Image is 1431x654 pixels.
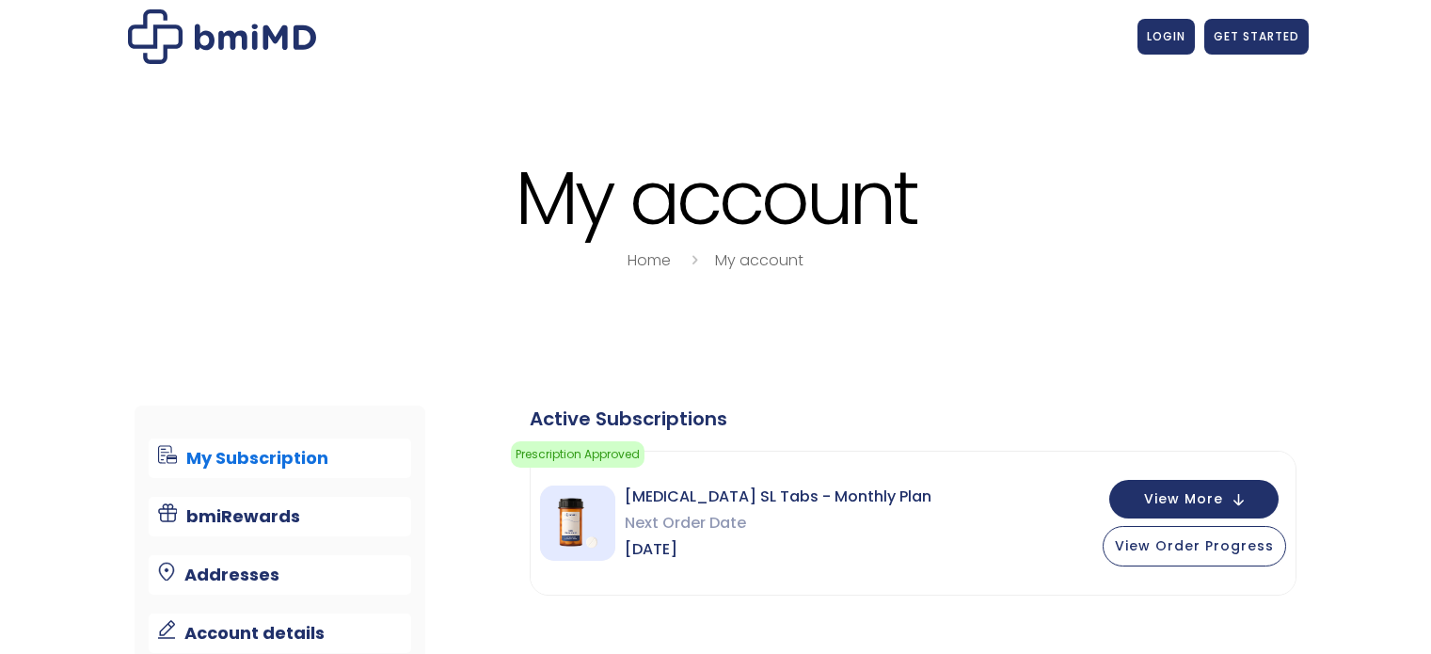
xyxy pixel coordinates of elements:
button: View More [1109,480,1279,518]
img: Sermorelin SL Tabs - Monthly Plan [540,486,615,561]
h1: My account [123,158,1309,238]
span: LOGIN [1147,28,1185,44]
span: Prescription Approved [511,441,644,468]
span: [DATE] [625,536,931,563]
span: GET STARTED [1214,28,1299,44]
a: Addresses [149,555,411,595]
a: Account details [149,614,411,653]
button: View Order Progress [1103,526,1286,566]
a: Home [628,249,671,271]
span: [MEDICAL_DATA] SL Tabs - Monthly Plan [625,484,931,510]
a: LOGIN [1137,19,1195,55]
img: My account [128,9,316,64]
span: View More [1144,493,1223,505]
div: Active Subscriptions [530,406,1296,432]
a: My Subscription [149,439,411,478]
a: My account [715,249,803,271]
a: GET STARTED [1204,19,1309,55]
a: bmiRewards [149,497,411,536]
i: breadcrumbs separator [684,249,705,271]
span: Next Order Date [625,510,931,536]
span: View Order Progress [1115,536,1274,555]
